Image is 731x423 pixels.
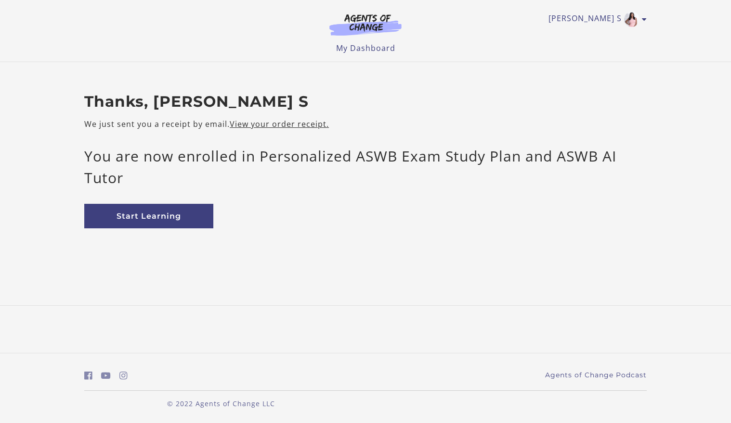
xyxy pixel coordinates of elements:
a: https://www.youtube.com/c/AgentsofChangeTestPrepbyMeaganMitchell (Open in a new window) [101,369,111,383]
i: https://www.instagram.com/agentsofchangeprep/ (Open in a new window) [119,371,128,380]
p: © 2022 Agents of Change LLC [84,398,358,409]
a: My Dashboard [336,43,395,53]
a: View your order receipt. [230,119,329,129]
p: We just sent you a receipt by email. [84,118,647,130]
a: https://www.instagram.com/agentsofchangeprep/ (Open in a new window) [119,369,128,383]
a: Toggle menu [548,12,642,27]
p: You are now enrolled in Personalized ASWB Exam Study Plan and ASWB AI Tutor [84,145,647,188]
i: https://www.facebook.com/groups/aswbtestprep (Open in a new window) [84,371,92,380]
h2: Thanks, [PERSON_NAME] S [84,93,647,111]
a: Start Learning [84,204,213,228]
img: Agents of Change Logo [319,13,412,36]
a: https://www.facebook.com/groups/aswbtestprep (Open in a new window) [84,369,92,383]
i: https://www.youtube.com/c/AgentsofChangeTestPrepbyMeaganMitchell (Open in a new window) [101,371,111,380]
a: Agents of Change Podcast [545,370,647,380]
